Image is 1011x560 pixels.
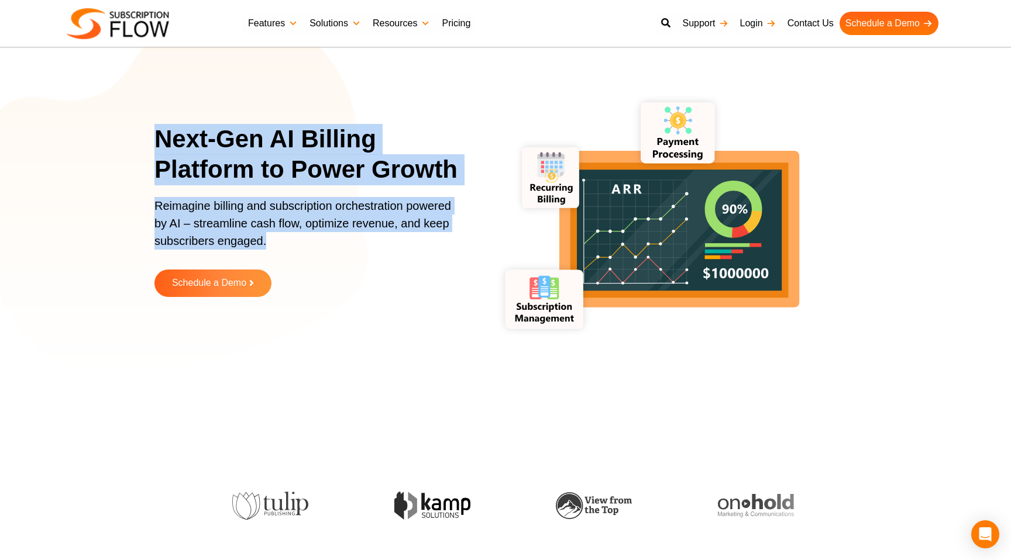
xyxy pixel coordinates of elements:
a: Support [676,12,734,35]
a: Login [734,12,782,35]
h1: Next-Gen AI Billing Platform to Power Growth [154,124,473,185]
a: Contact Us [782,12,840,35]
a: Solutions [304,12,367,35]
a: Pricing [436,12,476,35]
img: onhold-marketing [478,494,554,517]
a: Schedule a Demo [840,12,938,35]
a: Schedule a Demo [154,269,271,297]
div: Open Intercom Messenger [971,520,999,548]
p: Reimagine billing and subscription orchestration powered by AI – streamline cash flow, optimize r... [154,197,459,261]
a: Features [242,12,304,35]
span: Schedule a Demo [172,278,246,288]
a: Resources [367,12,436,35]
img: Subscriptionflow [67,8,169,39]
img: orange-onions [639,490,716,520]
img: view-from-the-top [316,492,392,520]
